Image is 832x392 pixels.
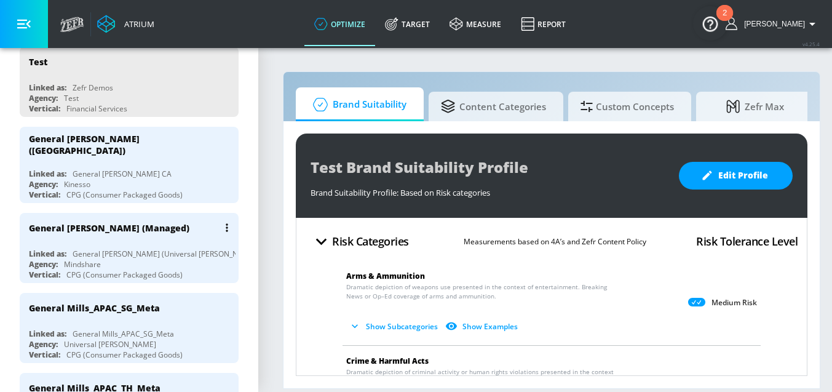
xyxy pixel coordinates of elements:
div: General [PERSON_NAME] ([GEOGRAPHIC_DATA])Linked as:General [PERSON_NAME] CAAgency:KinessoVertical... [20,127,239,203]
button: Show Examples [443,316,523,337]
div: Mindshare [64,259,101,270]
span: Crime & Harmful Acts [346,356,429,366]
div: Test [29,56,47,68]
a: Target [375,2,440,46]
p: Medium Risk [711,298,757,308]
span: login as: emily.shoemaker@zefr.com [739,20,805,28]
div: Linked as: [29,82,66,93]
div: General [PERSON_NAME] (Managed)Linked as:General [PERSON_NAME] (Universal [PERSON_NAME])Agency:Mi... [20,213,239,283]
a: measure [440,2,511,46]
button: [PERSON_NAME] [726,17,820,31]
div: Vertical: [29,103,60,114]
div: Agency: [29,259,58,270]
span: Dramatic depiction of weapons use presented in the context of entertainment. Breaking News or Op–... [346,282,620,301]
button: Open Resource Center, 2 new notifications [693,6,727,41]
button: Show Subcategories [346,316,443,337]
span: Arms & Ammunition [346,271,425,281]
span: Custom Concepts [580,92,674,121]
div: Linked as: [29,329,66,339]
div: Vertical: [29,270,60,280]
div: Linked as: [29,249,66,259]
div: General Mills_APAC_SG_MetaLinked as:General Mills_APAC_SG_MetaAgency:Universal [PERSON_NAME]Verti... [20,293,239,363]
div: Agency: [29,93,58,103]
span: v 4.25.4 [802,41,820,47]
div: General [PERSON_NAME] CA [73,169,172,179]
a: Report [511,2,576,46]
div: Test [64,93,79,103]
div: Kinesso [64,179,90,190]
div: 2 [723,13,727,29]
div: General [PERSON_NAME] (Universal [PERSON_NAME]) [73,249,259,259]
div: TestLinked as:Zefr DemosAgency:TestVertical:Financial Services [20,47,239,117]
div: General Mills_APAC_SG_Meta [73,329,174,339]
span: Content Categories [441,92,546,121]
button: Edit Profile [679,162,793,190]
div: General [PERSON_NAME] (Managed) [29,222,189,234]
div: Atrium [119,18,154,30]
div: Agency: [29,179,58,190]
div: CPG (Consumer Packaged Goods) [66,270,183,280]
div: General Mills_APAC_SG_Meta [29,302,160,314]
div: CPG (Consumer Packaged Goods) [66,190,183,200]
button: Risk Categories [306,227,414,256]
h4: Risk Tolerance Level [696,233,798,250]
div: Linked as: [29,169,66,179]
span: Edit Profile [703,168,768,183]
h4: Risk Categories [332,233,409,250]
div: Agency: [29,339,58,350]
div: General [PERSON_NAME] ([GEOGRAPHIC_DATA]) [29,133,218,156]
div: Vertical: [29,190,60,200]
a: Atrium [97,15,154,33]
a: optimize [304,2,375,46]
div: CPG (Consumer Packaged Goods) [66,350,183,360]
div: Brand Suitability Profile: Based on Risk categories [311,181,667,198]
div: Vertical: [29,350,60,360]
div: Financial Services [66,103,127,114]
p: Measurements based on 4A’s and Zefr Content Policy [464,235,646,248]
div: Zefr Demos [73,82,113,93]
span: Brand Suitability [308,90,406,119]
div: Universal [PERSON_NAME] [64,339,156,350]
span: Zefr Max [708,92,802,121]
